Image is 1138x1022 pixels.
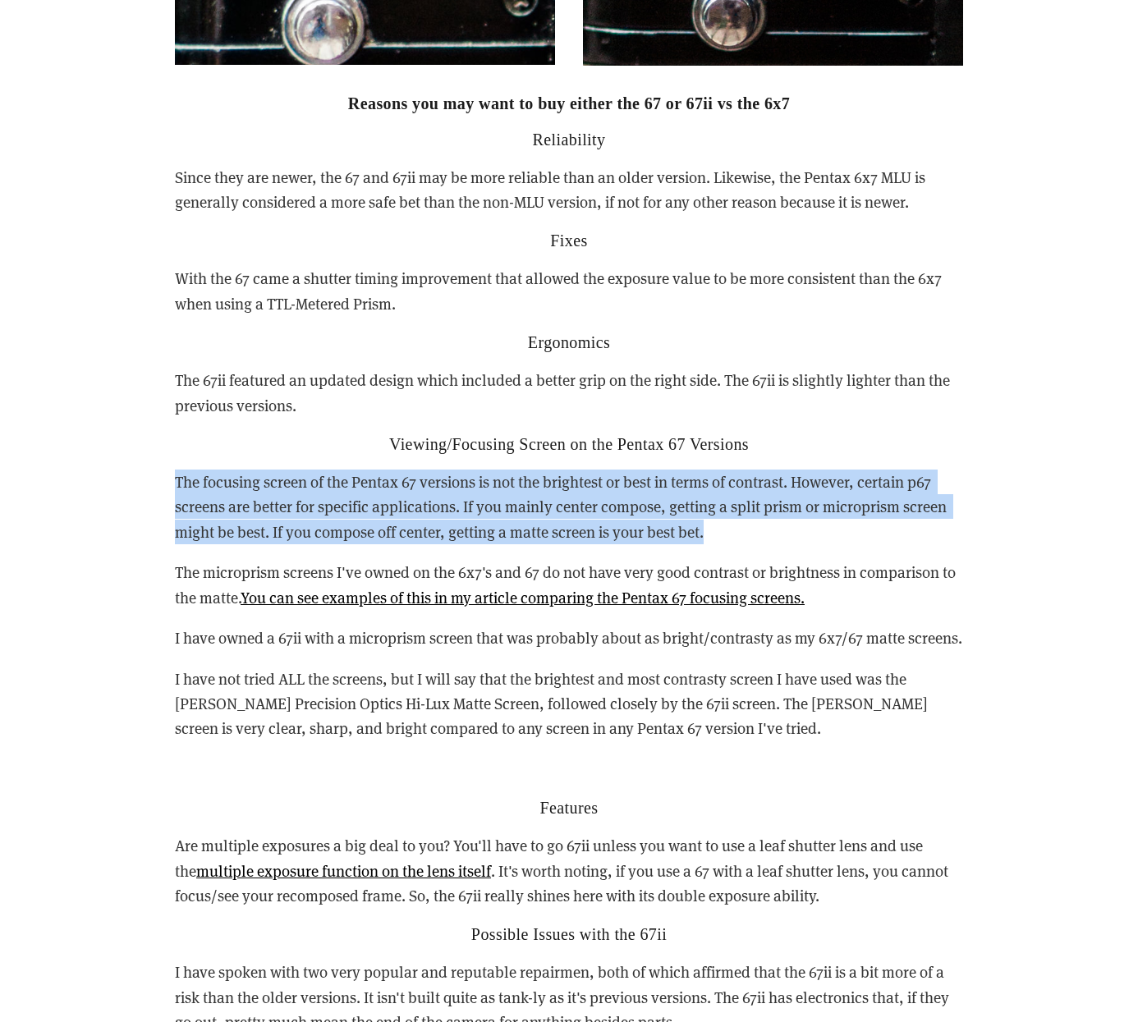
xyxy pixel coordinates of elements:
[175,130,963,149] h2: Reliability
[175,626,963,650] p: I have owned a 67ii with a microprism screen that was probably about as bright/contrasty as my 6x...
[175,332,963,352] h2: Ergonomics
[175,833,963,908] p: Are multiple exposures a big deal to you? You'll have to go 67ii unless you want to use a leaf sh...
[175,266,963,316] p: With the 67 came a shutter timing improvement that allowed the exposure value to be more consiste...
[175,231,963,250] h2: Fixes
[196,860,491,881] a: multiple exposure function on the lens itself
[348,94,790,112] strong: Reasons you may want to buy either the 67 or 67ii vs the 6x7
[175,434,963,454] h2: Viewing/Focusing Screen on the Pentax 67 Versions
[241,587,805,607] a: You can see examples of this in my article comparing the Pentax 67 focusing screens.
[175,470,963,544] p: The focusing screen of the Pentax 67 versions is not the brightest or best in terms of contrast. ...
[175,798,963,818] h2: Features
[175,368,963,418] p: The 67ii featured an updated design which included a better grip on the right side. The 67ii is s...
[175,924,963,944] h2: Possible Issues with the 67ii
[175,667,963,741] p: I have not tried ALL the screens, but I will say that the brightest and most contrasty screen I h...
[175,560,963,610] p: The microprism screens I've owned on the 6x7's and 67 do not have very good contrast or brightnes...
[175,165,963,215] p: Since they are newer, the 67 and 67ii may be more reliable than an older version. Likewise, the P...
